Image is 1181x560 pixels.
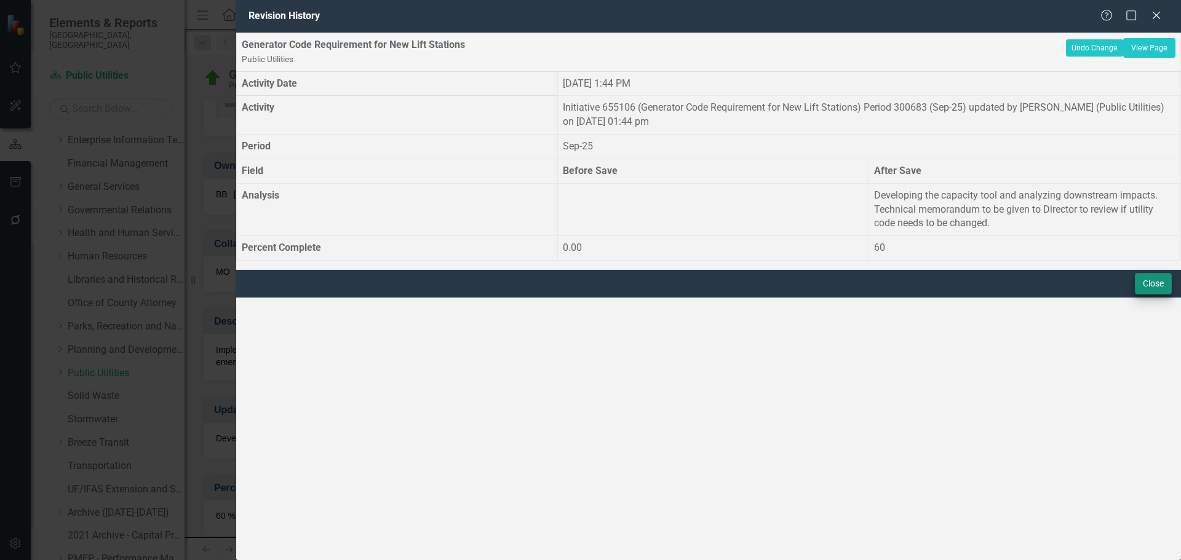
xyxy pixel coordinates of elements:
td: [DATE] 1:44 PM [557,71,1180,96]
th: Before Save [557,159,869,183]
th: After Save [869,159,1181,183]
th: Analysis [237,183,558,236]
td: 60 [869,236,1181,261]
th: Activity Date [237,71,558,96]
th: Percent Complete [237,236,558,261]
span: Revision History [249,10,320,22]
p: Developing the capacity tool and analyzing downstream impacts. Technical memorandum to be given t... [874,189,1175,231]
a: View Page [1123,38,1175,58]
small: Public Utilities [242,54,293,64]
td: Initiative 655106 (Generator Code Requirement for New Lift Stations) Period 300683 (Sep-25) updat... [557,96,1180,135]
th: Activity [237,96,558,135]
button: Undo Change [1066,39,1123,57]
th: Period [237,135,558,159]
div: Generator Code Requirement for New Lift Stations [242,38,1066,66]
td: Sep-25 [557,135,1180,159]
button: Close [1135,273,1172,294]
td: 0.00 [557,236,869,261]
th: Field [237,159,558,183]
